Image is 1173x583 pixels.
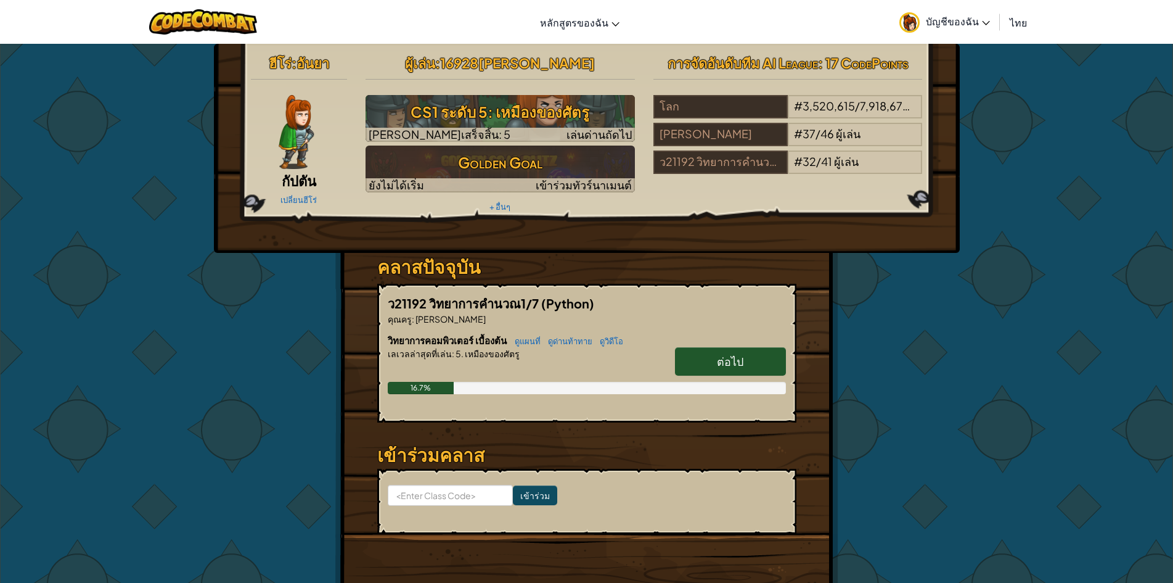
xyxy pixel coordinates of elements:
span: : [452,348,454,359]
img: Golden Goal [366,146,635,192]
span: : 17 CodePoints [818,54,909,72]
span: / [855,99,860,113]
span: # [794,99,803,113]
span: การจัดอันดับทีม AI League [668,54,818,72]
span: เข้าร่วมทัวร์นาเมนต์ [536,178,632,192]
span: 7,918,678 [860,99,910,113]
span: กัปตัน [282,172,316,189]
span: อันยา [296,54,329,72]
span: เล่นด่านถัดไป [566,127,632,141]
span: : [412,313,414,325]
span: ผู้เล่น [911,99,936,113]
a: ไทย [1003,6,1033,39]
a: โลก#3,520,615/7,918,678ผู้เล่น [653,107,923,121]
h3: คลาสปัจจุบัน [377,253,796,281]
span: 41 [821,154,832,168]
h3: Golden Goal [366,149,635,176]
a: ดูแผนที่ [509,336,541,346]
span: ไทย [1010,16,1027,29]
img: captain-pose.png [279,95,314,169]
span: ผู้เล่น [834,154,859,168]
a: [PERSON_NAME]#37/46ผู้เล่น [653,134,923,149]
span: 3,520,615 [803,99,855,113]
a: ว21192 วิทยาการคำนวณ1/7#32/41ผู้เล่น [653,162,923,176]
a: Golden Goalยังไม่ได้เริ่มเข้าร่วมทัวร์นาเมนต์ [366,146,635,192]
span: ผู้เล่น [836,126,860,141]
span: ต่อไป [717,354,743,368]
span: # [794,126,803,141]
span: : [292,54,296,72]
span: [PERSON_NAME]เสร็จสิ้น: 5 [369,127,510,141]
span: บัญชีของฉัน [926,15,990,28]
a: ดูวิดีโอ [594,336,623,346]
span: ว21192 วิทยาการคำนวณ1/7 [388,296,541,311]
a: ดูด่านท้าทาย [542,336,592,346]
span: ฮีโร่ [269,54,292,72]
img: avatar [899,12,920,33]
span: : [435,54,440,72]
div: ว21192 วิทยาการคำนวณ1/7 [653,151,788,174]
h3: CS1 ระดับ 5: เหมืองของศัตรู [366,98,635,126]
h3: เข้าร่วมคลาส [377,441,796,469]
a: เล่นด่านถัดไป [366,95,635,142]
span: 46 [820,126,834,141]
img: CS1 ระดับ 5: เหมืองของศัตรู [366,95,635,142]
span: ผู้เล่น [405,54,435,72]
span: 37 [803,126,815,141]
div: [PERSON_NAME] [653,123,788,146]
input: <Enter Class Code> [388,485,513,506]
div: 16.7% [388,382,454,394]
span: 32 [803,154,816,168]
span: / [816,154,821,168]
span: วิทยาการคอมพิวเตอร์ เบื้องต้น [388,334,509,346]
span: # [794,154,803,168]
div: โลก [653,95,788,118]
a: เปลี่ยนฮีโร่ [280,195,317,205]
span: (Python) [541,296,594,311]
span: 16928[PERSON_NAME] [440,54,595,72]
span: หลักสูตรของฉัน [540,16,608,29]
img: CodeCombat logo [149,9,257,35]
span: เหมืองของศัตรู [464,348,520,359]
span: คุณครู [388,313,412,325]
a: หลักสูตรของฉัน [534,6,626,39]
span: [PERSON_NAME] [414,313,486,325]
input: เข้าร่วม [513,486,557,505]
a: + อื่นๆ [489,202,510,212]
span: / [815,126,820,141]
span: เลเวลล่าสุดที่เล่น [388,348,452,359]
span: 5. [454,348,464,359]
span: ยังไม่ได้เริ่ม [369,178,424,192]
a: บัญชีของฉัน [893,2,996,41]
